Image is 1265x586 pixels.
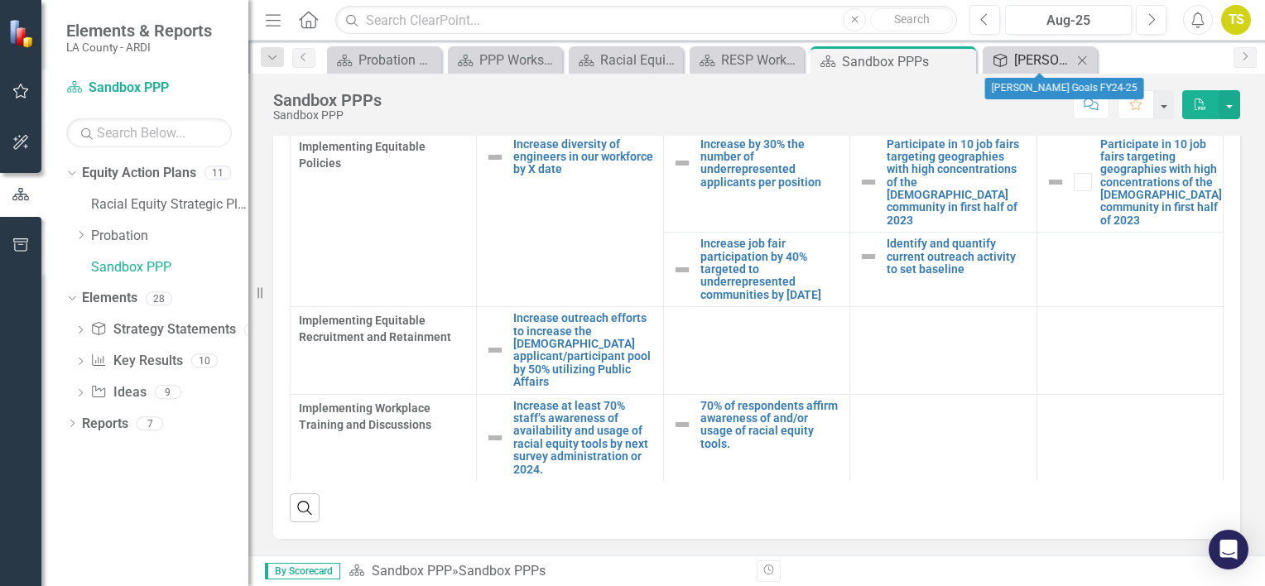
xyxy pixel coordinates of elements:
span: Implementing Equitable Recruitment and Retainment [299,312,468,345]
span: Implementing Workplace Training and Discussions [299,400,468,433]
span: By Scorecard [265,563,340,579]
a: Sandbox PPP [66,79,232,98]
a: Participate in 10 job fairs targeting geographies with high concentrations of the [DEMOGRAPHIC_DA... [1100,138,1222,228]
div: Sandbox PPPs [459,563,546,579]
a: Increase job fair participation by 40% targeted to underrepresented communities by [DATE] [700,238,841,301]
button: Search [870,8,953,31]
img: ClearPoint Strategy [8,19,37,48]
div: 9 [155,386,181,400]
div: » [349,562,744,581]
img: Not Defined [672,260,692,280]
button: Aug-25 [1005,5,1132,35]
img: Not Defined [1046,172,1065,192]
div: [PERSON_NAME] Goals FY24-25 [1014,50,1072,70]
div: Open Intercom Messenger [1209,530,1248,569]
div: Probation Welcome Page [358,50,437,70]
a: Increase by 30% the number of underrepresented applicants per position [700,138,841,190]
a: Sandbox PPP [372,563,452,579]
a: [PERSON_NAME] Goals FY24-25 [987,50,1072,70]
div: 7 [137,416,163,430]
div: 9 [244,323,271,337]
img: Not Defined [859,172,878,192]
input: Search ClearPoint... [335,6,957,35]
img: Not Defined [859,247,878,267]
a: Elements [82,289,137,308]
a: Strategy Statements [90,320,235,339]
img: Not Defined [485,340,505,360]
div: Sandbox PPPs [273,91,382,109]
a: Racial Equity Action Plan [573,50,679,70]
span: Implementing Equitable Policies [299,138,468,171]
a: RESP Workstream [694,50,800,70]
div: [PERSON_NAME] Goals FY24-25 [985,78,1144,99]
img: Not Defined [672,153,692,173]
span: Elements & Reports [66,21,212,41]
a: Equity Action Plans [82,164,196,183]
a: Key Results [90,352,182,371]
a: Increase outreach efforts to increase the [DEMOGRAPHIC_DATA] applicant/participant pool by 50% ut... [513,312,654,388]
img: Not Defined [672,415,692,435]
a: Increase at least 70% staff’s awareness of availability and usage of racial equity tools by next ... [513,400,654,476]
small: LA County - ARDI [66,41,212,54]
a: Probation Welcome Page [331,50,437,70]
a: Ideas [90,383,146,402]
a: 70% of respondents affirm awareness of and/or usage of racial equity tools. [700,400,841,451]
div: Aug-25 [1011,11,1126,31]
div: Racial Equity Action Plan [600,50,679,70]
input: Search Below... [66,118,232,147]
div: PPP Workstream [479,50,558,70]
a: Reports [82,415,128,434]
img: Not Defined [485,147,505,167]
a: Increase diversity of engineers in our workforce by X date [513,138,654,176]
a: PPP Workstream [452,50,558,70]
div: RESP Workstream [721,50,800,70]
div: 11 [204,166,231,180]
a: Identify and quantify current outreach activity to set baseline [887,238,1027,276]
span: Search [894,12,930,26]
a: Racial Equity Strategic Plan [91,195,248,214]
div: 28 [146,291,172,305]
div: Sandbox PPP [273,109,382,122]
button: TS [1221,5,1251,35]
a: Sandbox PPP [91,258,248,277]
div: 10 [191,354,218,368]
div: Sandbox PPPs [842,51,972,72]
a: Probation [91,227,248,246]
img: Not Defined [485,428,505,448]
a: Participate in 10 job fairs targeting geographies with high concentrations of the [DEMOGRAPHIC_DA... [887,138,1027,228]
